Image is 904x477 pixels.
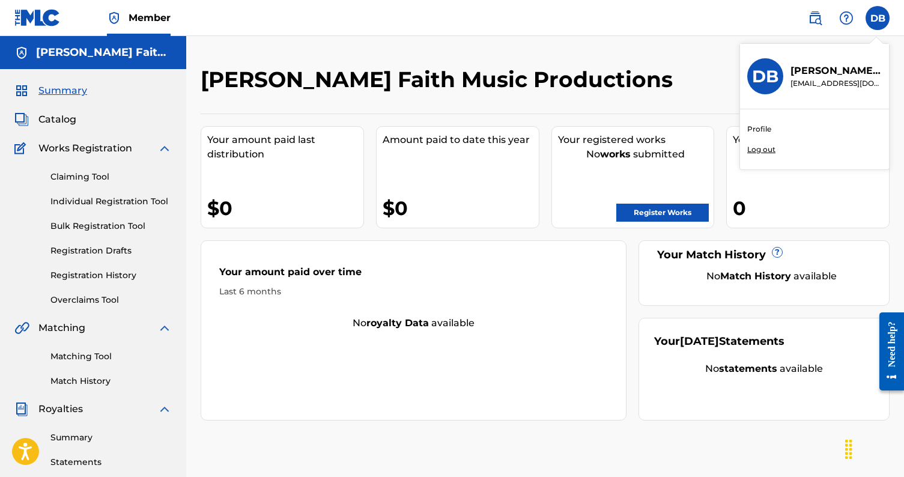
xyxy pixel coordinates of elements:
[383,133,539,147] div: Amount paid to date this year
[201,66,679,93] h2: [PERSON_NAME] Faith Music Productions
[38,321,85,335] span: Matching
[654,362,874,376] div: No available
[219,265,608,285] div: Your amount paid over time
[50,195,172,208] a: Individual Registration Tool
[50,431,172,444] a: Summary
[14,84,29,98] img: Summary
[558,147,714,162] div: No submitted
[14,84,87,98] a: SummarySummary
[866,6,890,30] div: User Menu
[38,84,87,98] span: Summary
[201,316,626,330] div: No available
[14,112,29,127] img: Catalog
[870,302,904,401] iframe: Resource Center
[720,270,791,282] strong: Match History
[14,402,29,416] img: Royalties
[50,245,172,257] a: Registration Drafts
[14,112,76,127] a: CatalogCatalog
[50,294,172,306] a: Overclaims Tool
[366,317,429,329] strong: royalty data
[50,375,172,387] a: Match History
[654,333,784,350] div: Your Statements
[50,171,172,183] a: Claiming Tool
[790,78,882,89] p: stonn@vfr.net
[747,124,771,135] a: Profile
[38,112,76,127] span: Catalog
[839,431,858,467] div: Drag
[107,11,121,25] img: Top Rightsholder
[14,46,29,60] img: Accounts
[207,195,363,222] div: $0
[50,456,172,469] a: Statements
[772,248,782,257] span: ?
[157,321,172,335] img: expand
[654,247,874,263] div: Your Match History
[719,363,777,374] strong: statements
[50,220,172,232] a: Bulk Registration Tool
[157,402,172,416] img: expand
[36,46,172,59] h5: Caroline Faith Music Productions
[207,133,363,162] div: Your amount paid last distribution
[14,321,29,335] img: Matching
[38,402,83,416] span: Royalties
[50,269,172,282] a: Registration History
[38,141,132,156] span: Works Registration
[14,9,61,26] img: MLC Logo
[50,350,172,363] a: Matching Tool
[747,144,775,155] p: Log out
[616,204,709,222] a: Register Works
[600,148,631,160] strong: works
[839,11,854,25] img: help
[752,66,778,87] h3: DB
[803,6,827,30] a: Public Search
[733,133,889,147] div: Your pending works
[680,335,719,348] span: [DATE]
[834,6,858,30] div: Help
[14,141,30,156] img: Works Registration
[808,11,822,25] img: search
[219,285,608,298] div: Last 6 months
[129,11,171,25] span: Member
[669,269,874,284] div: No available
[558,133,714,147] div: Your registered works
[844,419,904,477] iframe: Chat Widget
[383,195,539,222] div: $0
[733,195,889,222] div: 0
[157,141,172,156] img: expand
[790,64,882,78] p: Daniel Bucy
